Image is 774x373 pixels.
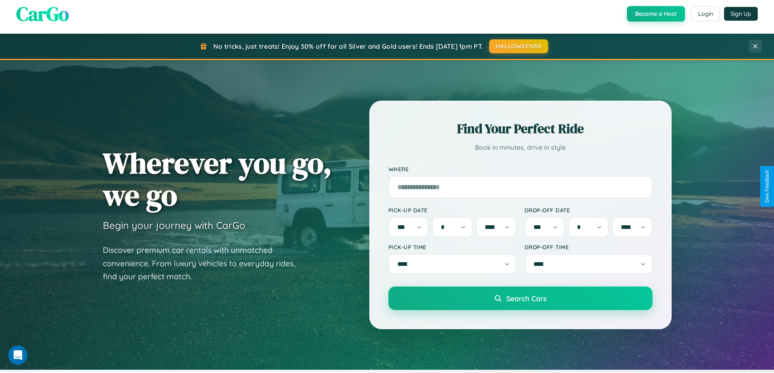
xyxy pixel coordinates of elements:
label: Pick-up Date [388,207,516,213]
p: Book in minutes, drive in style [388,142,653,153]
h1: Wherever you go, we go [103,147,332,211]
button: Sign Up [724,7,758,21]
button: Become a Host [627,6,685,22]
label: Where [388,166,653,172]
label: Drop-off Time [525,244,653,250]
span: CarGo [16,0,69,27]
button: HALLOWEEN30 [489,39,548,53]
label: Drop-off Date [525,207,653,213]
span: No tricks, just treats! Enjoy 30% off for all Silver and Gold users! Ends [DATE] 1pm PT. [213,42,483,50]
h2: Find Your Perfect Ride [388,120,653,138]
div: Give Feedback [764,170,770,203]
p: Discover premium car rentals with unmatched convenience. From luxury vehicles to everyday rides, ... [103,244,306,283]
button: Search Cars [388,287,653,310]
button: Login [691,6,720,21]
span: Search Cars [506,294,546,303]
h3: Begin your journey with CarGo [103,219,245,231]
iframe: Intercom live chat [8,345,28,365]
label: Pick-up Time [388,244,516,250]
